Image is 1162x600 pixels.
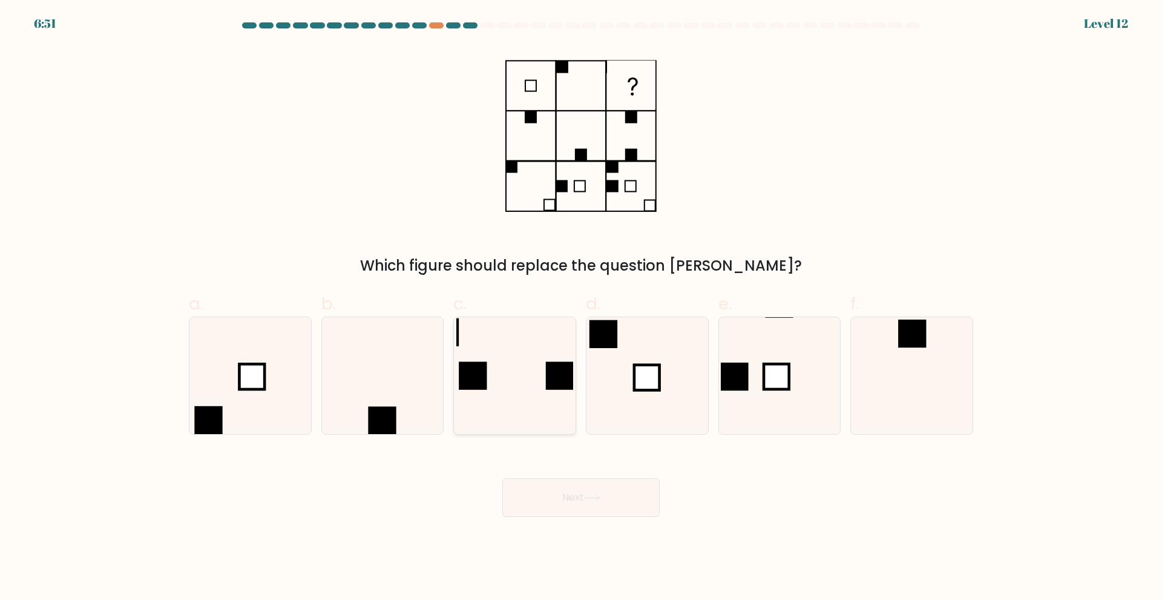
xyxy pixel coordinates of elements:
div: Level 12 [1084,15,1128,33]
span: d. [586,292,600,315]
div: Which figure should replace the question [PERSON_NAME]? [196,255,966,277]
span: c. [453,292,467,315]
span: a. [189,292,203,315]
button: Next [502,478,660,517]
span: b. [321,292,336,315]
span: e. [718,292,732,315]
span: f. [850,292,859,315]
div: 6:51 [34,15,56,33]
